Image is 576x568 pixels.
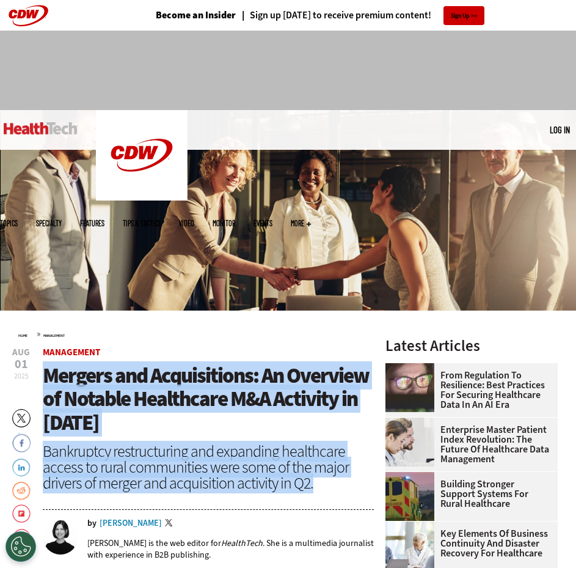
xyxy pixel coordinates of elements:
p: [PERSON_NAME] is the web editor for . She is a multimedia journalist with experience in B2B publi... [87,537,374,561]
a: medical researchers look at data on desktop monitor [385,418,440,427]
span: by [87,519,97,528]
span: Mergers and Acquisitions: An Overview of Notable Healthcare M&A Activity in [DATE] [43,361,369,437]
img: Home [96,110,188,201]
span: Aug [12,348,30,357]
h3: Latest Articles [385,338,558,353]
img: medical researchers look at data on desktop monitor [385,418,434,467]
a: ambulance driving down country road at sunset [385,472,440,482]
a: MonITor [213,219,235,227]
a: Log in [550,124,570,135]
img: woman wearing glasses looking at healthcare data on screen [385,363,434,412]
a: Twitter [165,519,176,529]
a: Home [18,333,27,338]
a: Features [80,219,104,227]
a: Tips & Tactics [123,219,161,227]
a: incident response team discusses around a table [385,522,440,531]
a: Enterprise Master Patient Index Revolution: The Future of Healthcare Data Management [385,425,550,464]
a: [PERSON_NAME] [100,519,162,528]
img: Home [4,122,78,135]
a: Key Elements of Business Continuity and Disaster Recovery for Healthcare [385,529,550,558]
img: ambulance driving down country road at sunset [385,472,434,521]
span: 01 [12,358,30,371]
a: Sign up [DATE] to receive premium content! [236,10,431,20]
span: Specialty [36,219,62,227]
a: Building Stronger Support Systems for Rural Healthcare [385,479,550,509]
div: Cookies Settings [5,531,36,562]
button: Open Preferences [5,531,36,562]
span: 2025 [14,371,29,381]
span: More [291,219,311,227]
em: HealthTech [221,537,263,549]
a: Video [179,219,194,227]
a: From Regulation to Resilience: Best Practices for Securing Healthcare Data in an AI Era [385,371,550,410]
img: Jordan Scott [43,519,78,555]
a: Management [43,333,65,338]
a: Events [253,219,272,227]
div: User menu [550,124,570,136]
iframe: advertisement [66,43,511,98]
a: woman wearing glasses looking at healthcare data on screen [385,363,440,373]
a: Sign Up [443,6,484,25]
div: Bankruptcy restructuring and expanding healthcare access to rural communities were some of the ma... [43,443,374,491]
a: Become an Insider [156,10,236,20]
a: Management [43,346,100,358]
a: CDW [96,191,188,204]
div: » [18,329,374,339]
